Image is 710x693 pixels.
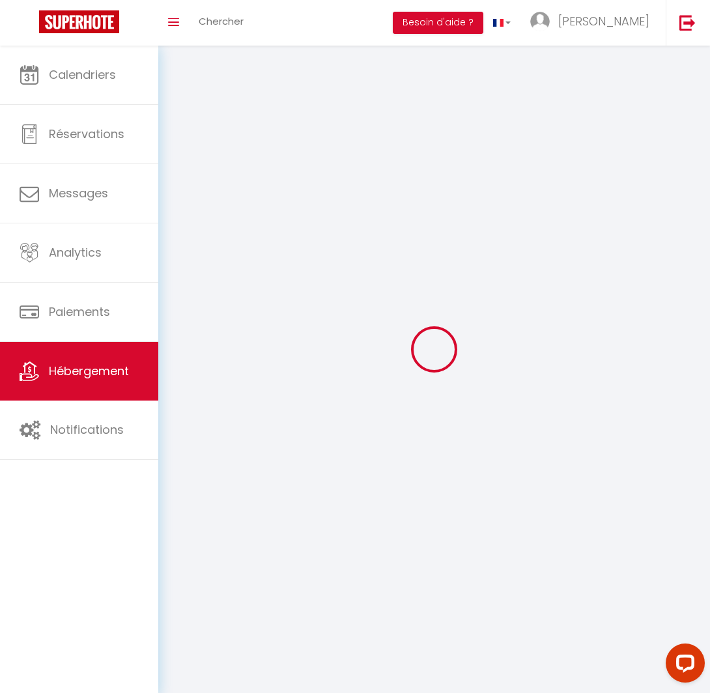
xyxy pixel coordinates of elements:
[655,638,710,693] iframe: LiveChat chat widget
[558,13,649,29] span: [PERSON_NAME]
[199,14,244,28] span: Chercher
[49,66,116,83] span: Calendriers
[679,14,696,31] img: logout
[49,244,102,261] span: Analytics
[39,10,119,33] img: Super Booking
[49,363,129,379] span: Hébergement
[49,185,108,201] span: Messages
[530,12,550,31] img: ...
[49,126,124,142] span: Réservations
[393,12,483,34] button: Besoin d'aide ?
[49,304,110,320] span: Paiements
[50,421,124,438] span: Notifications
